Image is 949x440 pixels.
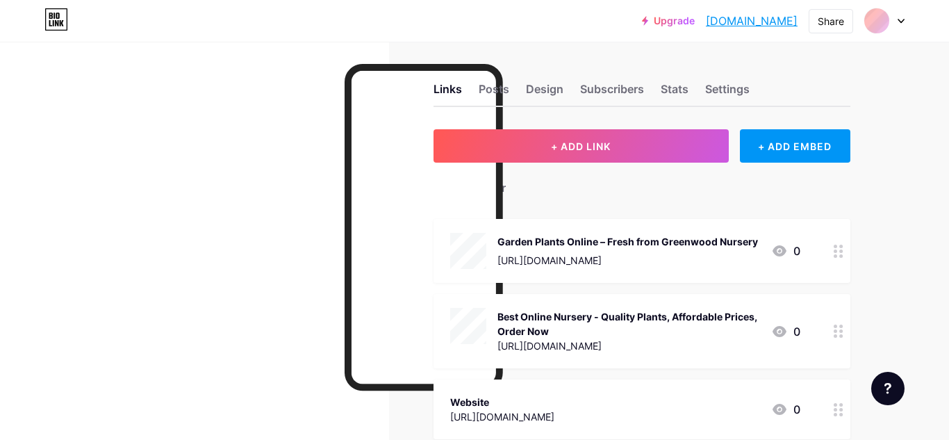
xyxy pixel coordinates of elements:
[526,81,563,106] div: Design
[497,253,758,268] div: [URL][DOMAIN_NAME]
[705,81,750,106] div: Settings
[551,140,611,152] span: + ADD LINK
[818,14,844,28] div: Share
[434,129,729,163] button: + ADD LINK
[661,81,688,106] div: Stats
[771,401,800,418] div: 0
[497,309,760,339] div: Best Online Nursery - Quality Plants, Affordable Prices, Order Now
[434,81,462,106] div: Links
[450,409,554,424] div: [URL][DOMAIN_NAME]
[479,81,509,106] div: Posts
[740,129,850,163] div: + ADD EMBED
[771,243,800,259] div: 0
[497,234,758,249] div: Garden Plants Online – Fresh from Greenwood Nursery
[771,323,800,340] div: 0
[580,81,644,106] div: Subscribers
[450,395,554,409] div: Website
[642,15,695,26] a: Upgrade
[706,13,798,29] a: [DOMAIN_NAME]
[497,339,760,353] div: [URL][DOMAIN_NAME]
